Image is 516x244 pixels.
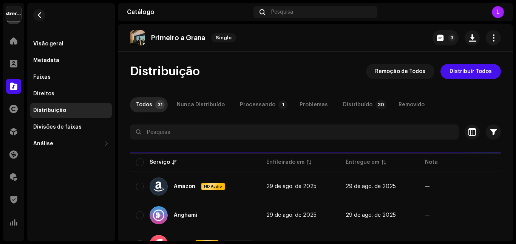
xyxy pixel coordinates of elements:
[174,184,195,189] div: Amazon
[240,97,275,112] div: Processando
[30,70,112,85] re-m-nav-item: Faixas
[399,97,425,112] div: Removido
[30,120,112,135] re-m-nav-item: Divisões de faixas
[127,9,250,15] div: Catálogo
[271,9,293,15] span: Pesquisa
[375,64,425,79] span: Remoção de Todos
[30,36,112,51] re-m-nav-item: Visão geral
[33,41,63,47] div: Visão geral
[6,6,21,21] img: 408b884b-546b-4518-8448-1008f9c76b02
[130,124,459,140] input: Pesquisa
[33,141,53,147] div: Análise
[30,136,112,151] re-m-nav-dropdown: Análise
[450,64,492,79] span: Distribuir Todos
[448,34,456,42] p-badge: 3
[278,100,287,109] p-badge: 1
[33,124,82,130] div: Divisões de faixas
[425,184,430,189] re-a-table-badge: —
[346,213,396,218] span: 29 de ago. de 2025
[150,159,170,166] div: Serviço
[130,64,200,79] span: Distribuição
[266,213,317,218] span: 29 de ago. de 2025
[202,184,224,189] span: HD Audio
[375,100,386,109] p-badge: 30
[346,159,379,166] div: Entregue em
[30,103,112,118] re-m-nav-item: Distribuição
[346,184,396,189] span: 29 de ago. de 2025
[177,97,225,112] div: Nunca Distribuído
[136,97,152,112] div: Todos
[155,100,165,109] p-badge: 31
[366,64,434,79] button: Remoção de Todos
[33,74,51,80] div: Faixas
[30,53,112,68] re-m-nav-item: Metadata
[30,86,112,101] re-m-nav-item: Direitos
[33,107,66,113] div: Distribuição
[492,6,504,18] div: L
[174,213,197,218] div: Anghami
[266,159,304,166] div: Enfileirado em
[211,33,236,42] span: Single
[300,97,328,112] div: Problemas
[440,64,501,79] button: Distribuir Todos
[151,34,205,42] p: Primeiro a Grana
[266,184,317,189] span: 29 de ago. de 2025
[425,213,430,218] re-a-table-badge: —
[343,97,372,112] div: Distribuído
[130,30,145,45] img: 2e71a3e5-af02-4390-88e6-5cbde140ca2c
[33,58,59,64] div: Metadata
[433,30,459,45] button: 3
[33,91,54,97] div: Direitos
